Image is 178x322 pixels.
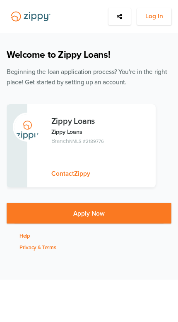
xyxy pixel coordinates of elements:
span: Log In [145,11,163,22]
h3: Zippy Loans [51,117,153,126]
span: Beginning the loan application process? You're in the right place! Get started by setting up an a... [7,68,167,86]
h1: Welcome to Zippy Loans! [7,49,171,61]
button: Apply Now [7,203,171,224]
a: Help [19,233,30,239]
span: NMLS #2189776 [69,138,103,144]
button: Log In [137,8,171,25]
button: ContactZippy [51,169,90,179]
img: Lender Logo [7,8,55,25]
a: Privacy & Terms [19,244,56,251]
span: Branch [51,138,70,145]
p: Zippy Loans [51,127,153,137]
